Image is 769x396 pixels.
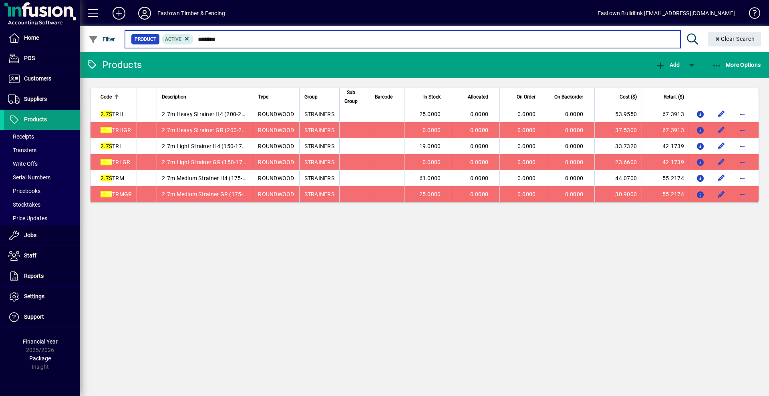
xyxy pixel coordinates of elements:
a: Support [4,307,80,327]
span: 0.0000 [423,159,441,165]
span: 0.0000 [423,127,441,133]
span: Retail. ($) [664,92,684,101]
td: 55.2174 [642,186,689,202]
a: Transfers [4,143,80,157]
button: Edit [715,172,728,185]
div: Code [101,92,132,101]
em: 2.7S [101,175,112,181]
span: Jobs [24,232,36,238]
span: Customers [24,75,51,82]
span: Active [165,36,181,42]
span: TRMGR [101,191,132,197]
td: 53.9550 [594,106,642,122]
span: Code [101,92,112,101]
span: ROUNDWOOD [258,175,294,181]
span: 25.0000 [419,191,441,197]
button: Edit [715,140,728,153]
span: Barcode [375,92,393,101]
span: 0.0000 [517,143,536,149]
span: In Stock [423,92,441,101]
span: Settings [24,293,44,300]
td: 67.3913 [642,122,689,138]
span: Stocktakes [8,201,40,208]
button: Add [654,58,682,72]
span: 2.7m Light Strainer GR (150-175mm) [162,159,258,165]
a: Price Updates [4,211,80,225]
div: Barcode [375,92,400,101]
span: 2.7m Heavy Strainer GR (200-225mm) [162,127,260,133]
a: Reports [4,266,80,286]
a: Stocktakes [4,198,80,211]
span: Transfers [8,147,36,153]
td: 33.7320 [594,138,642,154]
button: More options [736,108,749,121]
span: POS [24,55,35,61]
span: Home [24,34,39,41]
button: More options [736,156,749,169]
td: 37.5300 [594,122,642,138]
span: On Backorder [554,92,583,101]
span: Clear Search [714,36,755,42]
span: 0.0000 [565,175,584,181]
button: Add [106,6,132,20]
span: 0.0000 [470,127,489,133]
a: Write Offs [4,157,80,171]
span: ROUNDWOOD [258,159,294,165]
span: 0.0000 [565,191,584,197]
button: More options [736,188,749,201]
span: Financial Year [23,338,58,345]
span: Price Updates [8,215,47,221]
span: Sub Group [344,88,358,106]
div: Allocated [457,92,495,101]
div: On Order [505,92,543,101]
td: 55.2174 [642,170,689,186]
div: Group [304,92,334,101]
span: 0.0000 [565,111,584,117]
span: 0.0000 [517,159,536,165]
a: Home [4,28,80,48]
mat-chip: Activation Status: Active [162,34,194,44]
a: POS [4,48,80,68]
span: Allocated [468,92,488,101]
span: TRL [101,143,123,149]
a: Settings [4,287,80,307]
span: 0.0000 [470,143,489,149]
span: TRM [101,175,124,181]
a: Staff [4,246,80,266]
span: Filter [89,36,115,42]
div: Type [258,92,294,101]
span: STRAINERS [304,175,334,181]
span: 0.0000 [470,175,489,181]
span: ROUNDWOOD [258,111,294,117]
td: 42.1739 [642,138,689,154]
span: Support [24,314,44,320]
span: 0.0000 [470,191,489,197]
span: 0.0000 [517,111,536,117]
div: Description [162,92,248,101]
button: More Options [710,58,763,72]
span: Product [135,35,156,43]
td: 42.1739 [642,154,689,170]
div: Products [86,58,142,71]
a: Customers [4,69,80,89]
span: Staff [24,252,36,259]
span: STRAINERS [304,159,334,165]
span: 0.0000 [517,191,536,197]
span: 2.7m Light Strainer H4 (150-175mm) [162,143,257,149]
a: Pricebooks [4,184,80,198]
button: Clear [708,32,761,46]
span: Serial Numbers [8,174,50,181]
span: Type [258,92,268,101]
span: 2.7m Medium Strainer H4 (175-200mm) [162,175,264,181]
span: Reports [24,273,44,279]
span: STRAINERS [304,143,334,149]
span: 61.0000 [419,175,441,181]
span: Pricebooks [8,188,40,194]
span: 0.0000 [470,111,489,117]
button: Profile [132,6,157,20]
span: Group [304,92,318,101]
button: Edit [715,156,728,169]
span: 2.7m Heavy Strainer H4 (200-225mm) [162,111,260,117]
span: STRAINERS [304,191,334,197]
a: Suppliers [4,89,80,109]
